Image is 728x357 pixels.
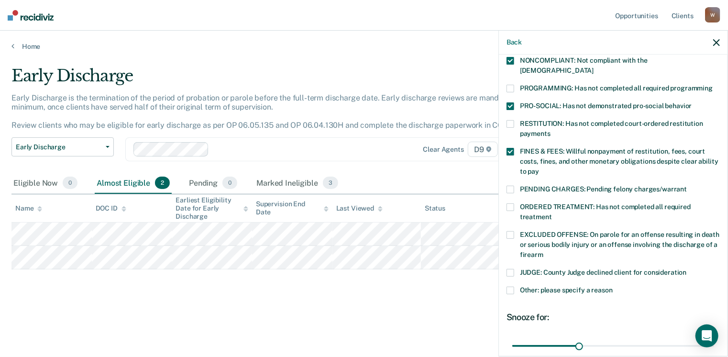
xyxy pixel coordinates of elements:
span: EXCLUDED OFFENSE: On parole for an offense resulting in death or serious bodily injury or an offe... [520,231,719,258]
div: Pending [187,173,239,194]
div: Supervision End Date [256,200,329,216]
div: W [705,7,720,22]
span: 3 [323,177,338,189]
div: Status [425,204,445,212]
span: PENDING CHARGES: Pending felony charges/warrant [520,185,687,193]
span: FINES & FEES: Willful nonpayment of restitution, fees, court costs, fines, and other monetary obl... [520,147,718,175]
div: Name [15,204,42,212]
p: Early Discharge is the termination of the period of probation or parole before the full-term disc... [11,93,526,130]
span: 2 [155,177,170,189]
span: PROGRAMMING: Has not completed all required programming [520,84,713,92]
div: Almost Eligible [95,173,172,194]
div: Open Intercom Messenger [695,324,718,347]
span: RESTITUTION: Has not completed court-ordered restitution payments [520,120,703,137]
button: Back [507,38,522,46]
div: Clear agents [423,145,464,154]
span: NONCOMPLIANT: Not compliant with the [DEMOGRAPHIC_DATA] [520,56,648,74]
a: Home [11,42,717,51]
div: Marked Ineligible [254,173,340,194]
div: DOC ID [96,204,126,212]
div: Snooze for: [507,312,720,323]
span: 0 [222,177,237,189]
span: D9 [468,142,498,157]
span: Other: please specify a reason [520,286,613,294]
span: JUDGE: County Judge declined client for consideration [520,268,687,276]
div: Early Discharge [11,66,558,93]
div: Last Viewed [336,204,383,212]
span: Early Discharge [16,143,102,151]
span: PRO-SOCIAL: Has not demonstrated pro-social behavior [520,102,692,110]
span: 0 [63,177,77,189]
span: ORDERED TREATMENT: Has not completed all required treatment [520,203,691,221]
img: Recidiviz [8,10,54,21]
div: Earliest Eligibility Date for Early Discharge [176,196,248,220]
div: Eligible Now [11,173,79,194]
